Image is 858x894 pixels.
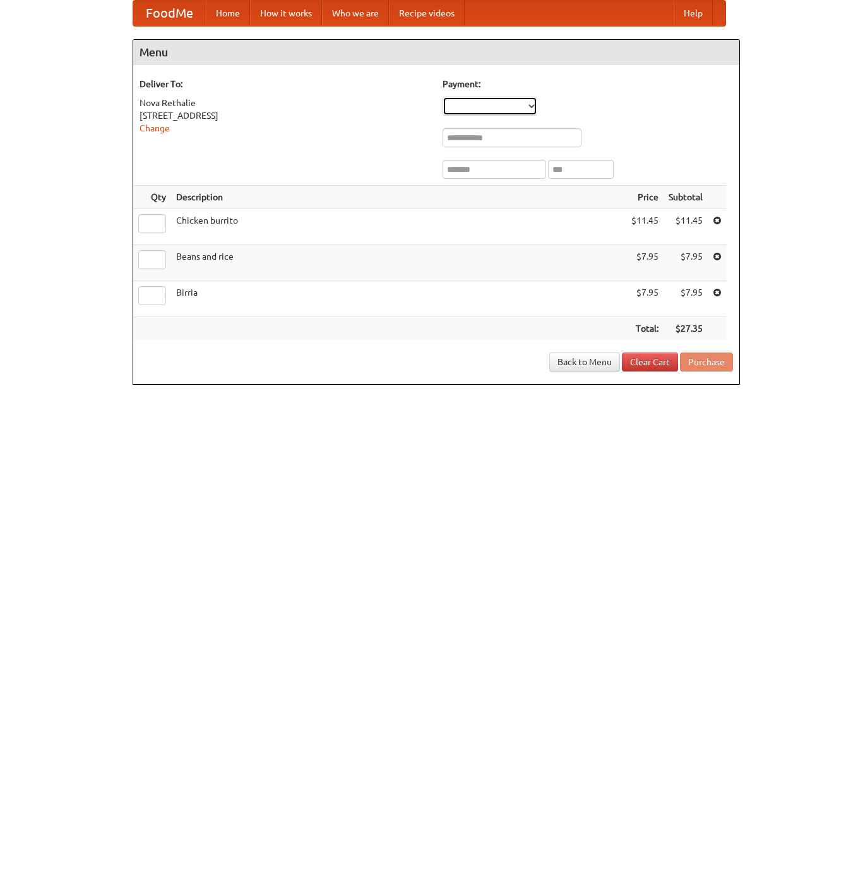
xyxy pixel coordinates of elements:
a: How it works [250,1,322,26]
button: Purchase [680,353,733,371]
td: $7.95 [664,245,708,281]
a: Change [140,123,170,133]
div: [STREET_ADDRESS] [140,109,430,122]
td: $7.95 [626,281,664,317]
a: Back to Menu [549,353,620,371]
h5: Deliver To: [140,78,430,90]
a: Help [674,1,713,26]
td: Beans and rice [171,245,626,281]
th: Price [626,186,664,209]
th: Total: [626,317,664,341]
th: Subtotal [664,186,708,209]
h4: Menu [133,40,739,65]
td: $11.45 [664,209,708,245]
th: $27.35 [664,317,708,341]
a: FoodMe [133,1,206,26]
a: Clear Cart [622,353,678,371]
td: Birria [171,281,626,317]
td: $11.45 [626,209,664,245]
div: Nova Rethalie [140,97,430,109]
td: $7.95 [626,245,664,281]
a: Recipe videos [389,1,465,26]
td: Chicken burrito [171,209,626,245]
h5: Payment: [443,78,733,90]
th: Qty [133,186,171,209]
a: Who we are [322,1,389,26]
a: Home [206,1,250,26]
td: $7.95 [664,281,708,317]
th: Description [171,186,626,209]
